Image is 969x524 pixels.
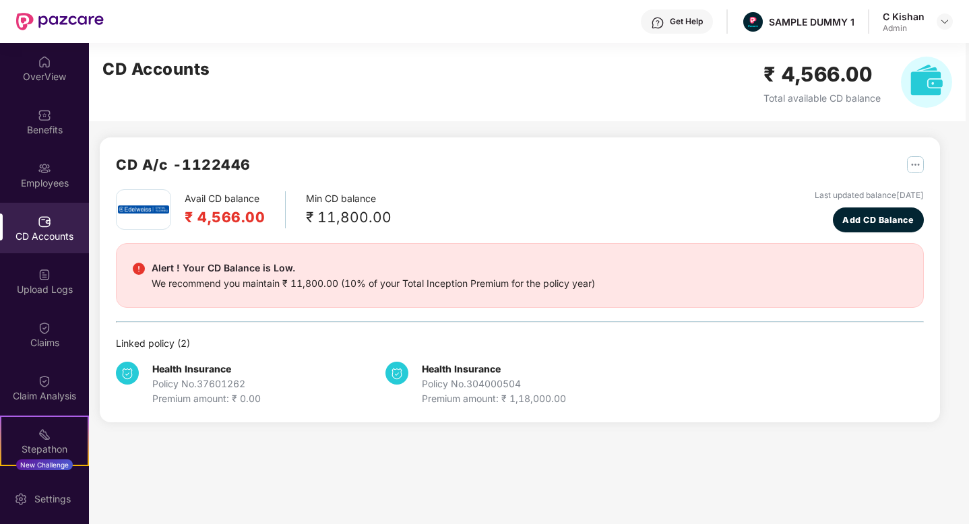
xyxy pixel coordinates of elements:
div: Policy No. 37601262 [152,376,261,391]
div: C Kishan [883,10,925,23]
button: Add CD Balance [833,207,924,233]
img: svg+xml;base64,PHN2ZyB4bWxucz0iaHR0cDovL3d3dy53My5vcmcvMjAwMC9zdmciIHdpZHRoPSIyMSIgaGVpZ2h0PSIyMC... [38,428,51,441]
img: svg+xml;base64,PHN2ZyB4bWxucz0iaHR0cDovL3d3dy53My5vcmcvMjAwMC9zdmciIHhtbG5zOnhsaW5rPSJodHRwOi8vd3... [901,57,952,108]
div: Stepathon [1,443,88,456]
div: Premium amount: ₹ 1,18,000.00 [422,391,566,406]
div: Get Help [670,16,703,27]
div: We recommend you maintain ₹ 11,800.00 (10% of your Total Inception Premium for the policy year) [152,276,595,291]
div: New Challenge [16,459,73,470]
img: svg+xml;base64,PHN2ZyBpZD0iRW1wbG95ZWVzIiB4bWxucz0iaHR0cDovL3d3dy53My5vcmcvMjAwMC9zdmciIHdpZHRoPS... [38,162,51,175]
div: Min CD balance [306,191,392,228]
img: New Pazcare Logo [16,13,104,30]
div: Alert ! Your CD Balance is Low. [152,260,595,276]
div: Admin [883,23,925,34]
img: svg+xml;base64,PHN2ZyB4bWxucz0iaHR0cDovL3d3dy53My5vcmcvMjAwMC9zdmciIHdpZHRoPSIzNCIgaGVpZ2h0PSIzNC... [385,362,408,385]
span: Total available CD balance [763,92,881,104]
img: edel.png [118,205,169,213]
b: Health Insurance [152,363,231,374]
img: svg+xml;base64,PHN2ZyBpZD0iQ2xhaW0iIHhtbG5zPSJodHRwOi8vd3d3LnczLm9yZy8yMDAwL3N2ZyIgd2lkdGg9IjIwIi... [38,321,51,335]
div: Premium amount: ₹ 0.00 [152,391,261,406]
div: Settings [30,492,75,506]
h2: CD A/c - 1122446 [116,154,251,176]
h2: CD Accounts [102,57,210,82]
img: svg+xml;base64,PHN2ZyBpZD0iQ2xhaW0iIHhtbG5zPSJodHRwOi8vd3d3LnczLm9yZy8yMDAwL3N2ZyIgd2lkdGg9IjIwIi... [38,374,51,388]
img: Pazcare_Alternative_logo-01-01.png [743,12,763,32]
img: svg+xml;base64,PHN2ZyB4bWxucz0iaHR0cDovL3d3dy53My5vcmcvMjAwMC9zdmciIHdpZHRoPSIyNSIgaGVpZ2h0PSIyNS... [907,156,924,173]
span: Add CD Balance [842,214,914,227]
div: ₹ 11,800.00 [306,206,392,228]
img: svg+xml;base64,PHN2ZyBpZD0iVXBsb2FkX0xvZ3MiIGRhdGEtbmFtZT0iVXBsb2FkIExvZ3MiIHhtbG5zPSJodHRwOi8vd3... [38,268,51,282]
img: svg+xml;base64,PHN2ZyBpZD0iQ0RfQWNjb3VudHMiIGRhdGEtbmFtZT0iQ0QgQWNjb3VudHMiIHhtbG5zPSJodHRwOi8vd3... [38,215,51,228]
img: svg+xml;base64,PHN2ZyBpZD0iQmVuZWZpdHMiIHhtbG5zPSJodHRwOi8vd3d3LnczLm9yZy8yMDAwL3N2ZyIgd2lkdGg9Ij... [38,108,51,122]
div: SAMPLE DUMMY 1 [769,15,854,28]
div: Avail CD balance [185,191,286,228]
div: Last updated balance [DATE] [815,189,924,202]
h2: ₹ 4,566.00 [185,206,265,228]
div: Policy No. 304000504 [422,376,566,391]
b: Health Insurance [422,363,501,374]
img: svg+xml;base64,PHN2ZyBpZD0iRHJvcGRvd24tMzJ4MzIiIHhtbG5zPSJodHRwOi8vd3d3LnczLm9yZy8yMDAwL3N2ZyIgd2... [939,16,950,27]
img: svg+xml;base64,PHN2ZyBpZD0iU2V0dGluZy0yMHgyMCIgeG1sbnM9Imh0dHA6Ly93d3cudzMub3JnLzIwMDAvc3ZnIiB3aW... [14,492,28,506]
img: svg+xml;base64,PHN2ZyB4bWxucz0iaHR0cDovL3d3dy53My5vcmcvMjAwMC9zdmciIHdpZHRoPSIzNCIgaGVpZ2h0PSIzNC... [116,362,139,385]
div: Linked policy ( 2 ) [116,336,924,351]
img: svg+xml;base64,PHN2ZyBpZD0iSG9tZSIgeG1sbnM9Imh0dHA6Ly93d3cudzMub3JnLzIwMDAvc3ZnIiB3aWR0aD0iMjAiIG... [38,55,51,69]
img: svg+xml;base64,PHN2ZyBpZD0iSGVscC0zMngzMiIgeG1sbnM9Imh0dHA6Ly93d3cudzMub3JnLzIwMDAvc3ZnIiB3aWR0aD... [651,16,664,30]
h2: ₹ 4,566.00 [763,59,881,90]
img: svg+xml;base64,PHN2ZyBpZD0iRGFuZ2VyX2FsZXJ0IiBkYXRhLW5hbWU9IkRhbmdlciBhbGVydCIgeG1sbnM9Imh0dHA6Ly... [133,263,145,275]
